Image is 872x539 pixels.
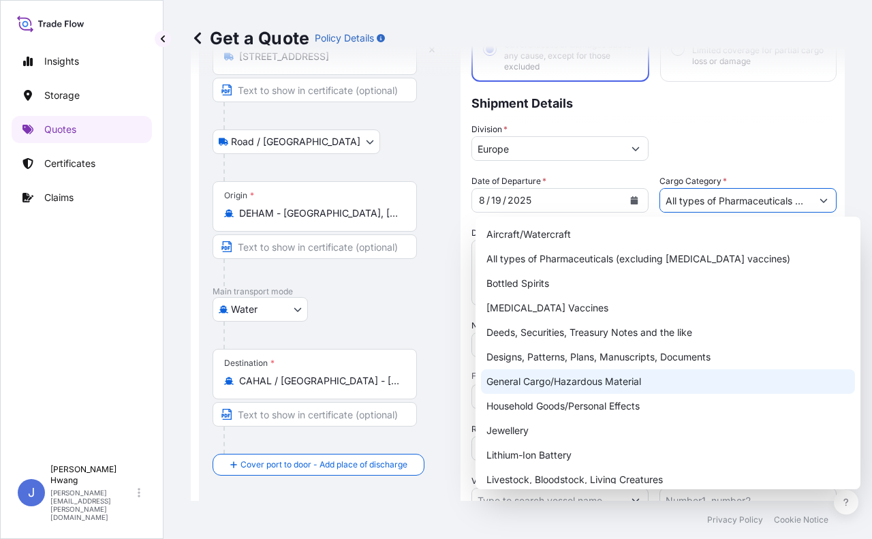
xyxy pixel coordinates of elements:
button: Show suggestions [623,488,648,512]
p: [PERSON_NAME][EMAIL_ADDRESS][PERSON_NAME][DOMAIN_NAME] [50,489,135,521]
input: Text to appear on certificate [213,402,417,427]
div: Aircraft/Watercraft [481,222,855,247]
input: Select a commodity type [660,188,811,213]
div: Deeds, Securities, Treasury Notes and the like [481,320,855,345]
span: Freight Cost [471,371,649,382]
div: [MEDICAL_DATA] Vaccines [481,296,855,320]
button: Calendar [623,189,645,211]
p: [PERSON_NAME] Hwang [50,464,135,486]
p: Get a Quote [191,27,309,49]
div: day, [490,192,503,209]
p: Shipment Details [471,82,837,123]
span: Water [231,303,258,316]
p: Certificates [44,157,95,170]
p: Claims [44,191,74,204]
div: Designs, Patterns, Plans, Manuscripts, Documents [481,345,855,369]
label: Reference [471,422,512,436]
p: Policy Details [315,31,374,45]
button: Select transport [213,129,380,154]
input: Type to search vessel name or IMO [472,488,623,512]
div: year, [506,192,533,209]
input: Type to search division [472,136,623,161]
label: Named Assured [471,319,538,333]
span: Cover port to door - Add place of discharge [240,458,407,472]
p: Insights [44,55,79,68]
div: Household Goods/Personal Effects [481,394,855,418]
p: Storage [44,89,80,102]
div: Livestock, Bloodstock, Living Creatures [481,467,855,492]
button: Select transport [213,297,308,322]
div: / [486,192,490,209]
p: Cookie Notice [774,514,828,525]
div: Jewellery [481,418,855,443]
input: Text to appear on certificate [213,78,417,102]
span: J [28,486,35,499]
input: Text to appear on certificate [213,234,417,259]
label: Vessel Name [471,474,521,488]
input: Your internal reference [471,436,649,461]
div: Origin [224,190,254,201]
div: Lithium-Ion Battery [481,443,855,467]
div: / [503,192,506,209]
span: Date of Departure [471,174,546,188]
button: Show suggestions [811,188,836,213]
div: Bottled Spirits [481,271,855,296]
button: Show suggestions [623,136,648,161]
div: month, [478,192,486,209]
label: Cargo Category [659,174,727,188]
input: Number1, number2,... [659,488,837,512]
label: Description of Cargo [471,226,557,240]
input: Origin [239,206,400,220]
input: Destination [239,374,400,388]
p: Privacy Policy [707,514,763,525]
span: Road / [GEOGRAPHIC_DATA] [231,135,360,149]
div: General Cargo/Hazardous Material [481,369,855,394]
div: All types of Pharmaceuticals (excluding [MEDICAL_DATA] vaccines) [481,247,855,271]
div: Destination [224,358,275,369]
p: Quotes [44,123,76,136]
label: Division [471,123,508,136]
input: Full name [472,333,623,357]
p: Main transport mode [213,286,447,297]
